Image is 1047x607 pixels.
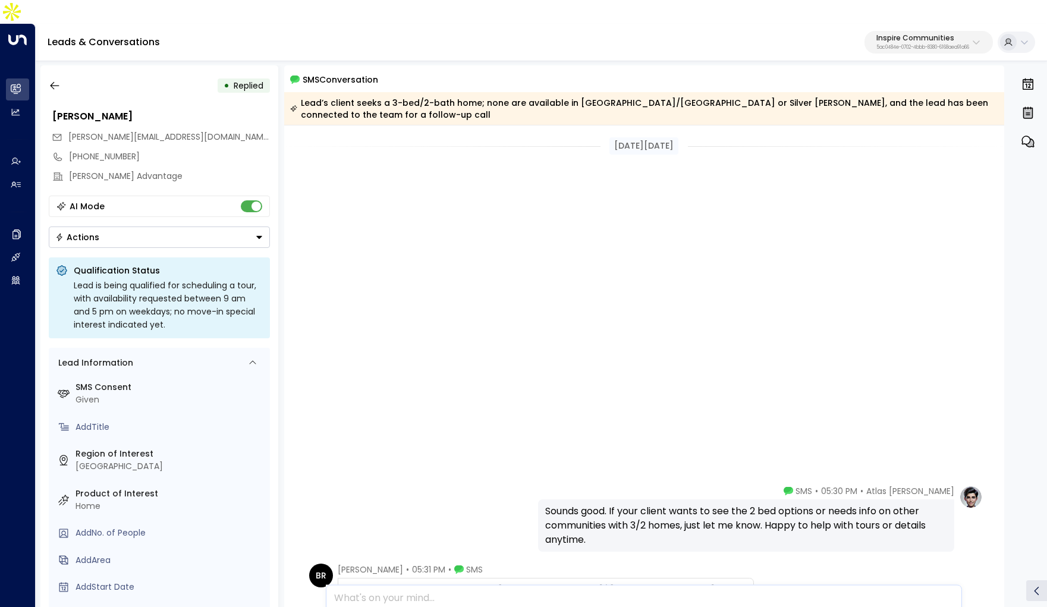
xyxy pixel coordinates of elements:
div: [PERSON_NAME] Advantage [69,170,270,183]
label: SMS Consent [76,381,265,394]
span: SMS [796,485,812,497]
div: Sounds good. If your client wants to see the 2 bed options or needs info on other communities wit... [545,504,947,547]
span: Atlas [PERSON_NAME] [866,485,954,497]
div: Lead Information [54,357,133,369]
span: • [448,564,451,575]
div: AddStart Date [76,581,265,593]
label: Product of Interest [76,488,265,500]
div: AddArea [76,554,265,567]
span: • [406,564,409,575]
div: BR [309,564,333,587]
button: Inspire Communities5ac0484e-0702-4bbb-8380-6168aea91a66 [864,31,993,54]
p: Inspire Communities [876,34,969,42]
a: Leads & Conversations [48,35,160,49]
div: Given [76,394,265,406]
span: 05:30 PM [821,485,857,497]
div: [PERSON_NAME] [52,109,270,124]
div: AddTitle [76,421,265,433]
div: Button group with a nested menu [49,227,270,248]
label: Region of Interest [76,448,265,460]
span: Replied [234,80,263,92]
span: [PERSON_NAME][EMAIL_ADDRESS][DOMAIN_NAME] [68,131,271,143]
span: • [860,485,863,497]
div: [GEOGRAPHIC_DATA] [76,460,265,473]
span: • [815,485,818,497]
div: [PHONE_NUMBER] [69,150,270,163]
div: Home [76,500,265,512]
div: AI Mode [70,200,105,212]
span: brian@hudsonadvantage.com [68,131,270,143]
span: [PERSON_NAME] [338,564,403,575]
span: SMS Conversation [303,73,378,86]
div: Lead’s client seeks a 3-bed/2-bath home; none are available in [GEOGRAPHIC_DATA]/[GEOGRAPHIC_DATA... [290,97,998,121]
div: • [224,75,229,96]
div: Actions [55,232,99,243]
button: Actions [49,227,270,248]
p: 5ac0484e-0702-4bbb-8380-6168aea91a66 [876,45,969,50]
div: [DATE][DATE] [609,137,678,155]
span: 05:31 PM [412,564,445,575]
img: profile-logo.png [959,485,983,509]
div: Lead is being qualified for scheduling a tour, with availability requested between 9 am and 5 pm ... [74,279,263,331]
div: AddNo. of People [76,527,265,539]
p: Qualification Status [74,265,263,276]
span: SMS [466,564,483,575]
